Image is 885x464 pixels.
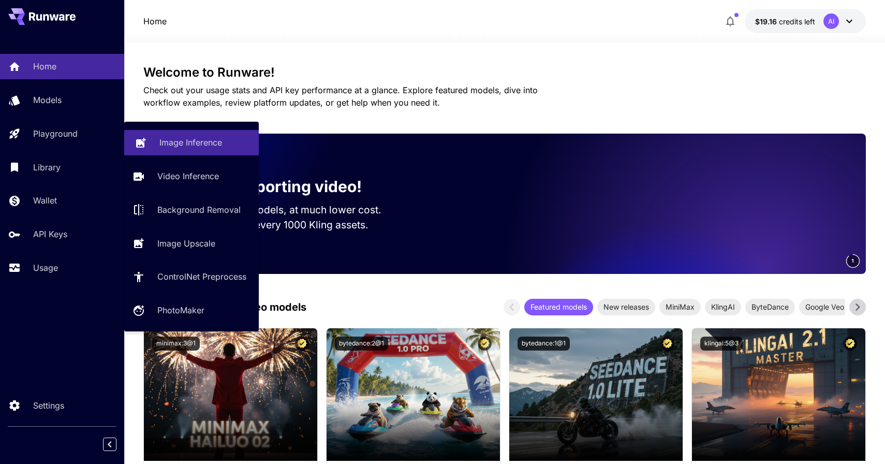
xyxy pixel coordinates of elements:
[33,161,61,173] p: Library
[33,194,57,207] p: Wallet
[509,328,683,461] img: alt
[33,127,78,140] p: Playground
[478,337,492,351] button: Certified Model – Vetted for best performance and includes a commercial license.
[799,301,850,312] span: Google Veo
[524,301,593,312] span: Featured models
[851,257,854,265] span: 1
[124,230,259,256] a: Image Upscale
[152,337,200,351] button: minimax:3@1
[843,337,857,351] button: Certified Model – Vetted for best performance and includes a commercial license.
[659,301,701,312] span: MiniMax
[518,337,570,351] button: bytedance:1@1
[295,337,309,351] button: Certified Model – Vetted for best performance and includes a commercial license.
[745,301,795,312] span: ByteDance
[157,270,246,283] p: ControlNet Preprocess
[157,170,219,182] p: Video Inference
[779,17,815,26] span: credits left
[705,301,741,312] span: KlingAI
[660,337,674,351] button: Certified Model – Vetted for best performance and includes a commercial license.
[327,328,500,461] img: alt
[111,435,124,454] div: Collapse sidebar
[160,218,401,233] p: Save up to $500 for every 1000 Kling assets.
[33,94,62,106] p: Models
[33,399,64,412] p: Settings
[745,9,866,33] button: $19.1573
[144,328,317,461] img: alt
[103,438,116,451] button: Collapse sidebar
[157,304,204,316] p: PhotoMaker
[33,262,58,274] p: Usage
[143,15,167,27] p: Home
[124,298,259,323] a: PhotoMaker
[143,65,866,80] h3: Welcome to Runware!
[33,60,56,72] p: Home
[159,136,222,149] p: Image Inference
[597,301,655,312] span: New releases
[335,337,388,351] button: bytedance:2@1
[124,164,259,189] a: Video Inference
[157,204,241,216] p: Background Removal
[157,237,215,250] p: Image Upscale
[700,337,743,351] button: klingai:5@3
[143,15,167,27] nav: breadcrumb
[124,264,259,289] a: ControlNet Preprocess
[33,228,67,240] p: API Keys
[755,17,779,26] span: $19.16
[692,328,865,461] img: alt
[823,13,839,29] div: AI
[160,202,401,218] p: Run the best video models, at much lower cost.
[755,16,815,27] div: $19.1573
[143,85,538,108] span: Check out your usage stats and API key performance at a glance. Explore featured models, dive int...
[124,197,259,223] a: Background Removal
[124,130,259,155] a: Image Inference
[189,175,362,198] p: Now supporting video!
